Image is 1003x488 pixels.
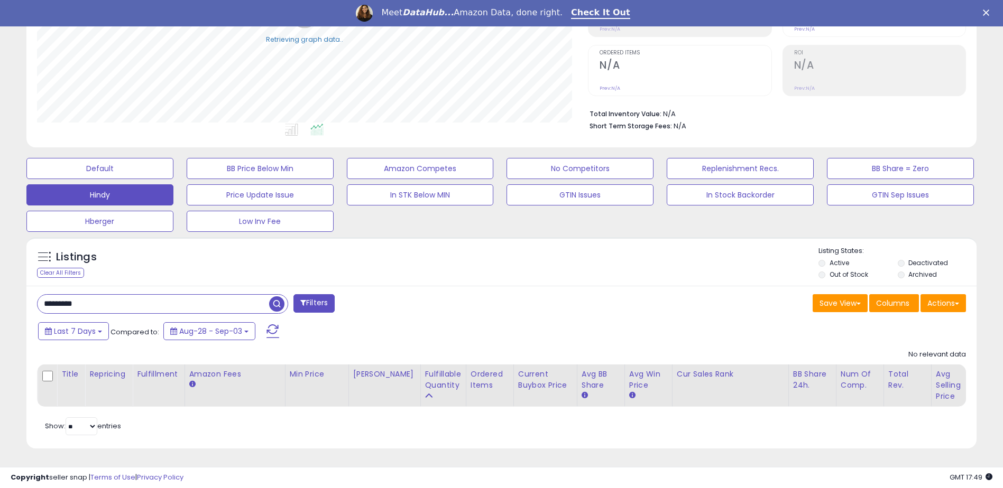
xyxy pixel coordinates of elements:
[189,380,196,389] small: Amazon Fees.
[582,369,620,391] div: Avg BB Share
[830,258,849,267] label: Active
[518,369,573,391] div: Current Buybox Price
[37,268,84,278] div: Clear All Filters
[600,50,771,56] span: Ordered Items
[11,473,183,483] div: seller snap | |
[507,158,654,179] button: No Competitors
[950,472,992,482] span: 2025-09-11 17:49 GMT
[793,369,832,391] div: BB Share 24h.
[507,184,654,205] button: GTIN Issues
[667,158,814,179] button: Replenishment Recs.
[813,294,868,312] button: Save View
[830,270,868,279] label: Out of Stock
[908,270,937,279] label: Archived
[179,326,242,336] span: Aug-28 - Sep-03
[26,158,173,179] button: Default
[90,472,135,482] a: Terms of Use
[590,121,672,130] b: Short Term Storage Fees:
[674,121,686,131] span: N/A
[187,158,334,179] button: BB Price Below Min
[876,298,909,308] span: Columns
[266,34,343,44] div: Retrieving graph data..
[402,7,454,17] i: DataHub...
[56,250,97,265] h5: Listings
[89,369,128,380] div: Repricing
[936,369,974,402] div: Avg Selling Price
[290,369,344,380] div: Min Price
[794,85,815,91] small: Prev: N/A
[111,327,159,337] span: Compared to:
[163,322,255,340] button: Aug-28 - Sep-03
[794,59,965,73] h2: N/A
[54,326,96,336] span: Last 7 Days
[600,59,771,73] h2: N/A
[921,294,966,312] button: Actions
[827,184,974,205] button: GTIN Sep Issues
[26,184,173,205] button: Hindy
[841,369,879,391] div: Num of Comp.
[347,158,494,179] button: Amazon Competes
[629,391,636,400] small: Avg Win Price.
[353,369,416,380] div: [PERSON_NAME]
[425,369,462,391] div: Fulfillable Quantity
[137,369,180,380] div: Fulfillment
[794,50,965,56] span: ROI
[600,26,620,32] small: Prev: N/A
[908,258,948,267] label: Deactivated
[26,211,173,232] button: Hberger
[794,26,815,32] small: Prev: N/A
[600,85,620,91] small: Prev: N/A
[38,322,109,340] button: Last 7 Days
[571,7,630,19] a: Check It Out
[983,10,993,16] div: Close
[189,369,281,380] div: Amazon Fees
[908,350,966,360] div: No relevant data
[137,472,183,482] a: Privacy Policy
[356,5,373,22] img: Profile image for Georgie
[381,7,563,18] div: Meet Amazon Data, done right.
[61,369,80,380] div: Title
[667,184,814,205] button: In Stock Backorder
[293,294,335,313] button: Filters
[187,184,334,205] button: Price Update Issue
[590,109,661,118] b: Total Inventory Value:
[582,391,588,400] small: Avg BB Share.
[827,158,974,179] button: BB Share = Zero
[347,184,494,205] button: In STK Below MIN
[187,211,334,232] button: Low Inv Fee
[471,369,509,391] div: Ordered Items
[629,369,668,391] div: Avg Win Price
[818,246,977,256] p: Listing States:
[590,107,958,119] li: N/A
[869,294,919,312] button: Columns
[11,472,49,482] strong: Copyright
[677,369,784,380] div: Cur Sales Rank
[45,421,121,431] span: Show: entries
[888,369,927,391] div: Total Rev.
